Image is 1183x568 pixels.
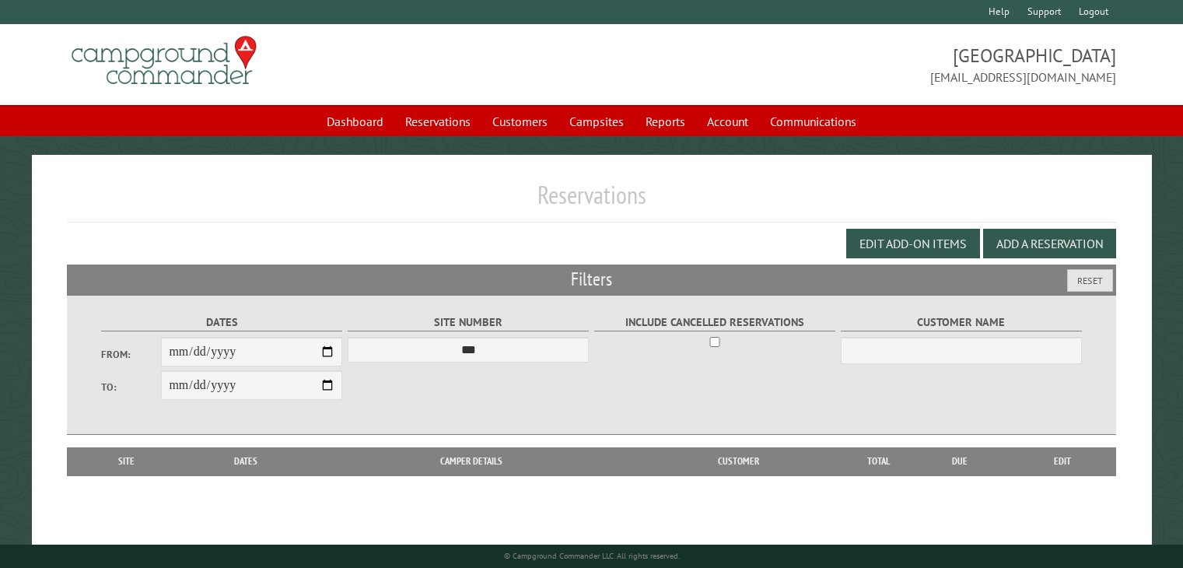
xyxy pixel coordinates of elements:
th: Camper Details [313,447,629,475]
a: Customers [483,107,557,136]
a: Dashboard [317,107,393,136]
th: Site [75,447,178,475]
label: Include Cancelled Reservations [594,314,836,331]
img: Campground Commander [67,30,261,91]
a: Reports [636,107,695,136]
h2: Filters [67,265,1116,294]
th: Dates [178,447,313,475]
label: To: [101,380,162,394]
label: From: [101,347,162,362]
label: Dates [101,314,343,331]
small: © Campground Commander LLC. All rights reserved. [504,551,680,561]
span: [GEOGRAPHIC_DATA] [EMAIL_ADDRESS][DOMAIN_NAME] [592,43,1116,86]
button: Add a Reservation [983,229,1116,258]
th: Edit [1010,447,1116,475]
a: Reservations [396,107,480,136]
h1: Reservations [67,180,1116,223]
button: Edit Add-on Items [846,229,980,258]
a: Campsites [560,107,633,136]
button: Reset [1067,269,1113,292]
a: Communications [761,107,866,136]
label: Customer Name [841,314,1083,331]
label: Site Number [348,314,590,331]
th: Total [848,447,910,475]
a: Account [698,107,758,136]
th: Customer [629,447,848,475]
th: Due [910,447,1010,475]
